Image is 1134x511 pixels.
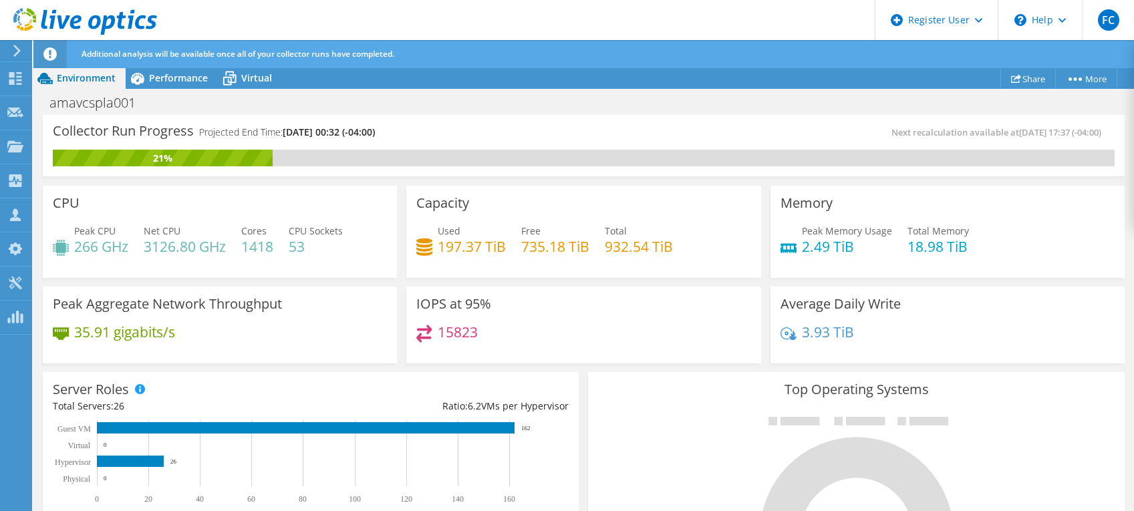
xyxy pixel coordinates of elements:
[521,224,541,237] span: Free
[149,71,208,84] span: Performance
[452,494,464,504] text: 140
[55,458,91,467] text: Hypervisor
[598,382,1114,397] h3: Top Operating Systems
[74,325,175,339] h4: 35.91 gigabits/s
[57,71,116,84] span: Environment
[53,399,311,413] div: Total Servers:
[1098,9,1119,31] span: FC
[104,442,107,448] text: 0
[802,325,854,339] h4: 3.93 TiB
[104,475,107,482] text: 0
[503,494,515,504] text: 160
[802,239,892,254] h4: 2.49 TiB
[144,224,180,237] span: Net CPU
[400,494,412,504] text: 120
[907,224,969,237] span: Total Memory
[605,239,673,254] h4: 932.54 TiB
[241,239,273,254] h4: 1418
[63,474,90,484] text: Physical
[289,239,343,254] h4: 53
[891,126,1108,138] span: Next recalculation available at
[95,494,99,504] text: 0
[57,424,91,434] text: Guest VM
[438,239,506,254] h4: 197.37 TiB
[311,399,569,413] div: Ratio: VMs per Hypervisor
[802,224,892,237] span: Peak Memory Usage
[53,297,282,311] h3: Peak Aggregate Network Throughput
[1019,126,1101,138] span: [DATE] 17:37 (-04:00)
[521,425,531,432] text: 162
[74,224,116,237] span: Peak CPU
[349,494,361,504] text: 100
[144,494,152,504] text: 20
[907,239,969,254] h4: 18.98 TiB
[82,48,394,59] span: Additional analysis will be available once all of your collector runs have completed.
[438,325,478,339] h4: 15823
[144,239,226,254] h4: 3126.80 GHz
[1055,68,1117,89] a: More
[68,441,91,450] text: Virtual
[416,297,491,311] h3: IOPS at 95%
[53,382,129,397] h3: Server Roles
[299,494,307,504] text: 80
[468,399,481,412] span: 6.2
[196,494,204,504] text: 40
[114,399,124,412] span: 26
[1000,68,1056,89] a: Share
[74,239,128,254] h4: 266 GHz
[199,125,375,140] h4: Projected End Time:
[605,224,627,237] span: Total
[1014,14,1026,26] svg: \n
[170,458,177,465] text: 26
[283,126,375,138] span: [DATE] 00:32 (-04:00)
[781,196,833,210] h3: Memory
[521,239,589,254] h4: 735.18 TiB
[43,96,156,110] h1: amavcspla001
[241,71,272,84] span: Virtual
[53,196,80,210] h3: CPU
[53,151,273,166] div: 21%
[241,224,267,237] span: Cores
[781,297,901,311] h3: Average Daily Write
[438,224,460,237] span: Used
[416,196,469,210] h3: Capacity
[289,224,343,237] span: CPU Sockets
[247,494,255,504] text: 60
